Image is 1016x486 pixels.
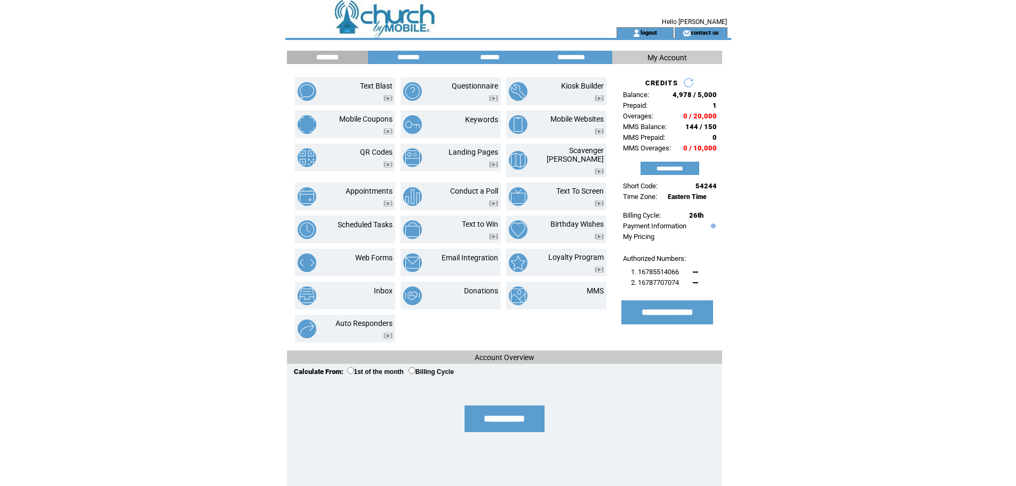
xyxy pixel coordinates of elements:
[346,187,393,195] a: Appointments
[509,82,527,101] img: kiosk-builder.png
[509,151,527,170] img: scavenger-hunt.png
[509,253,527,272] img: loyalty-program.png
[449,148,498,156] a: Landing Pages
[450,187,498,195] a: Conduct a Poll
[623,222,686,230] a: Payment Information
[298,82,316,101] img: text-blast.png
[548,253,604,261] a: Loyalty Program
[623,233,654,241] a: My Pricing
[509,115,527,134] img: mobile-websites.png
[623,133,665,141] span: MMS Prepaid:
[623,211,661,219] span: Billing Cycle:
[403,187,422,206] img: conduct-a-poll.png
[695,182,717,190] span: 54244
[360,82,393,90] a: Text Blast
[587,286,604,295] a: MMS
[691,29,719,36] a: contact us
[442,253,498,262] a: Email Integration
[623,91,649,99] span: Balance:
[509,286,527,305] img: mms.png
[550,220,604,228] a: Birthday Wishes
[374,286,393,295] a: Inbox
[631,268,679,276] span: 1. 16785514066
[556,187,604,195] a: Text To Screen
[298,253,316,272] img: web-forms.png
[403,82,422,101] img: questionnaire.png
[403,148,422,167] img: landing-pages.png
[409,367,415,374] input: Billing Cycle
[708,224,716,228] img: help.gif
[633,29,641,37] img: account_icon.gif
[623,101,647,109] span: Prepaid:
[355,253,393,262] a: Web Forms
[647,53,687,62] span: My Account
[623,144,671,152] span: MMS Overages:
[298,187,316,206] img: appointments.png
[631,278,679,286] span: 2. 16787707074
[409,368,454,376] label: Billing Cycle
[509,220,527,239] img: birthday-wishes.png
[339,115,393,123] a: Mobile Coupons
[383,201,393,206] img: video.png
[623,193,657,201] span: Time Zone:
[298,320,316,338] img: auto-responders.png
[383,95,393,101] img: video.png
[673,91,717,99] span: 4,978 / 5,000
[452,82,498,90] a: Questionnaire
[561,82,604,90] a: Kiosk Builder
[383,333,393,339] img: video.png
[383,129,393,134] img: video.png
[489,95,498,101] img: video.png
[595,234,604,240] img: video.png
[623,254,686,262] span: Authorized Numbers:
[595,95,604,101] img: video.png
[403,220,422,239] img: text-to-win.png
[298,148,316,167] img: qr-codes.png
[595,267,604,273] img: video.png
[298,115,316,134] img: mobile-coupons.png
[547,146,604,163] a: Scavenger [PERSON_NAME]
[294,368,343,376] span: Calculate From:
[713,133,717,141] span: 0
[347,367,354,374] input: 1st of the month
[623,182,658,190] span: Short Code:
[360,148,393,156] a: QR Codes
[335,319,393,328] a: Auto Responders
[489,201,498,206] img: video.png
[595,129,604,134] img: video.png
[403,286,422,305] img: donations.png
[475,353,534,362] span: Account Overview
[683,144,717,152] span: 0 / 10,000
[403,253,422,272] img: email-integration.png
[465,115,498,124] a: Keywords
[685,123,717,131] span: 144 / 150
[623,112,653,120] span: Overages:
[713,101,717,109] span: 1
[462,220,498,228] a: Text to Win
[383,162,393,168] img: video.png
[683,112,717,120] span: 0 / 20,000
[489,234,498,240] img: video.png
[298,286,316,305] img: inbox.png
[347,368,404,376] label: 1st of the month
[298,220,316,239] img: scheduled-tasks.png
[338,220,393,229] a: Scheduled Tasks
[668,193,707,201] span: Eastern Time
[509,187,527,206] img: text-to-screen.png
[595,201,604,206] img: video.png
[464,286,498,295] a: Donations
[662,18,727,26] span: Hello [PERSON_NAME]
[623,123,667,131] span: MMS Balance:
[641,29,657,36] a: logout
[645,79,678,87] span: CREDITS
[689,211,703,219] span: 26th
[489,162,498,168] img: video.png
[550,115,604,123] a: Mobile Websites
[683,29,691,37] img: contact_us_icon.gif
[403,115,422,134] img: keywords.png
[595,169,604,174] img: video.png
